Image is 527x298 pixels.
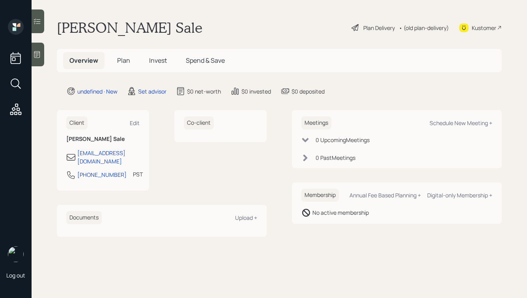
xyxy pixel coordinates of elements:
[77,171,127,179] div: [PHONE_NUMBER]
[8,246,24,262] img: hunter_neumayer.jpg
[316,154,355,162] div: 0 Past Meeting s
[292,87,325,96] div: $0 deposited
[301,116,331,129] h6: Meetings
[312,208,369,217] div: No active membership
[57,19,202,36] h1: [PERSON_NAME] Sale
[186,56,225,65] span: Spend & Save
[241,87,271,96] div: $0 invested
[349,191,421,199] div: Annual Fee Based Planning +
[430,119,492,127] div: Schedule New Meeting +
[363,24,395,32] div: Plan Delivery
[301,189,339,202] h6: Membership
[130,119,140,127] div: Edit
[187,87,221,96] div: $0 net-worth
[316,136,370,144] div: 0 Upcoming Meeting s
[66,136,140,142] h6: [PERSON_NAME] Sale
[69,56,98,65] span: Overview
[66,116,88,129] h6: Client
[77,87,118,96] div: undefined · New
[138,87,166,96] div: Set advisor
[6,272,25,279] div: Log out
[149,56,167,65] span: Invest
[427,191,492,199] div: Digital-only Membership +
[399,24,449,32] div: • (old plan-delivery)
[184,116,214,129] h6: Co-client
[117,56,130,65] span: Plan
[235,214,257,221] div: Upload +
[66,211,102,224] h6: Documents
[472,24,496,32] div: Kustomer
[133,170,143,178] div: PST
[77,149,140,165] div: [EMAIL_ADDRESS][DOMAIN_NAME]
